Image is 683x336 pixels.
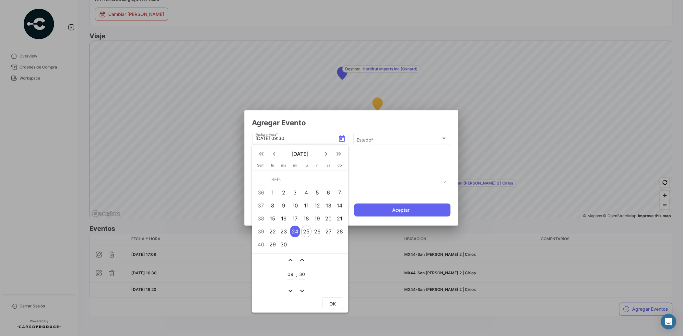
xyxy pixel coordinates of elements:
th: viernes [312,163,323,170]
div: 24 [290,226,300,237]
th: sábado [323,163,334,170]
button: expand_more icon [287,287,294,295]
mat-icon: keyboard_double_arrow_right [335,150,343,158]
button: expand_more icon [298,287,306,295]
td: : [295,265,297,286]
div: 30 [279,239,289,250]
td: 23 de septiembre de 2025 [278,225,289,238]
mat-icon: expand_less [298,256,306,264]
div: 25 [301,226,312,237]
td: 10 de septiembre de 2025 [289,199,301,212]
div: 15 [268,213,278,224]
div: 27 [324,226,334,237]
td: 26 de septiembre de 2025 [312,225,323,238]
td: 28 de septiembre de 2025 [334,225,346,238]
div: 26 [312,226,323,237]
th: Sem [255,163,267,170]
th: martes [278,163,289,170]
th: miércoles [289,163,301,170]
div: 13 [324,200,334,211]
td: 11 de septiembre de 2025 [301,199,312,212]
div: 29 [268,239,278,250]
td: 8 de septiembre de 2025 [267,199,278,212]
td: 29 de septiembre de 2025 [267,238,278,251]
div: 6 [324,187,334,198]
div: 7 [335,187,345,198]
td: 36 [255,186,267,199]
div: 12 [312,200,323,211]
td: 38 [255,212,267,225]
td: 20 de septiembre de 2025 [323,212,334,225]
mat-icon: keyboard_arrow_left [270,150,278,158]
th: lunes [267,163,278,170]
mat-icon: keyboard_double_arrow_left [257,150,265,158]
td: 25 de septiembre de 2025 [301,225,312,238]
div: Abrir Intercom Messenger [661,314,677,330]
th: jueves [301,163,312,170]
div: 14 [335,200,345,211]
mat-icon: expand_more [298,287,306,295]
button: expand_less icon [287,256,294,264]
td: 14 de septiembre de 2025 [334,199,346,212]
div: 18 [301,213,312,224]
div: 11 [301,200,312,211]
div: 2 [279,187,289,198]
th: domingo [334,163,346,170]
div: 28 [335,226,345,237]
td: 13 de septiembre de 2025 [323,199,334,212]
div: 5 [312,187,323,198]
div: 10 [290,200,300,211]
div: 23 [279,226,289,237]
td: 17 de septiembre de 2025 [289,212,301,225]
td: 6 de septiembre de 2025 [323,186,334,199]
mat-icon: keyboard_arrow_right [322,150,330,158]
div: 16 [279,213,289,224]
td: 15 de septiembre de 2025 [267,212,278,225]
td: 39 [255,225,267,238]
td: 12 de septiembre de 2025 [312,199,323,212]
span: [DATE] [281,151,320,157]
td: 24 de septiembre de 2025 [289,225,301,238]
div: 9 [279,200,289,211]
span: OK [330,301,336,306]
div: 22 [268,226,278,237]
td: 37 [255,199,267,212]
div: 17 [290,213,300,224]
div: 19 [312,213,323,224]
mat-icon: expand_less [287,256,294,264]
td: 22 de septiembre de 2025 [267,225,278,238]
td: SEP. [267,173,346,186]
td: 27 de septiembre de 2025 [323,225,334,238]
td: 7 de septiembre de 2025 [334,186,346,199]
div: 3 [290,187,300,198]
div: 8 [268,200,278,211]
div: 1 [268,187,278,198]
button: expand_less icon [298,256,306,264]
td: 21 de septiembre de 2025 [334,212,346,225]
mat-icon: expand_more [287,287,294,295]
td: 5 de septiembre de 2025 [312,186,323,199]
button: OK [323,297,343,309]
div: 20 [324,213,334,224]
div: 21 [335,213,345,224]
td: 9 de septiembre de 2025 [278,199,289,212]
td: 2 de septiembre de 2025 [278,186,289,199]
td: 18 de septiembre de 2025 [301,212,312,225]
td: 40 [255,238,267,251]
td: 3 de septiembre de 2025 [289,186,301,199]
td: 1 de septiembre de 2025 [267,186,278,199]
td: 16 de septiembre de 2025 [278,212,289,225]
td: 4 de septiembre de 2025 [301,186,312,199]
td: 30 de septiembre de 2025 [278,238,289,251]
td: 19 de septiembre de 2025 [312,212,323,225]
div: 4 [301,187,312,198]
